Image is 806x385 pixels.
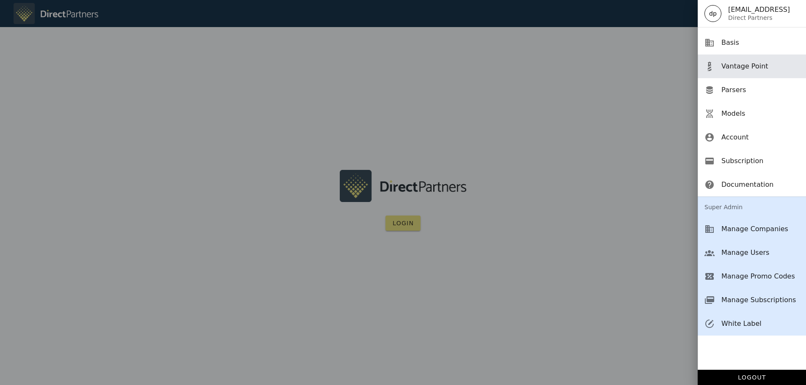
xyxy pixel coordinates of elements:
[698,241,806,265] a: Manage Users
[698,370,806,385] button: Logout
[698,78,806,102] a: Parsers
[721,248,799,257] div: Manage Users
[698,173,806,197] a: Documentation
[704,5,721,22] div: dp
[737,374,766,381] span: Logout
[721,62,799,70] div: Vantage Point
[728,14,799,22] div: Direct Partners
[721,133,799,141] div: Account
[698,197,806,217] div: Super Admin
[698,312,806,336] a: White Label
[728,5,799,14] div: [EMAIL_ADDRESS]
[698,126,806,149] a: Account
[698,288,806,312] a: Manage Subscriptions
[698,31,806,55] a: Basis
[721,180,799,188] div: Documentation
[698,149,806,173] a: Subscription
[721,157,799,165] div: Subscription
[721,225,799,233] div: Manage Companies
[721,296,799,304] div: Manage Subscriptions
[698,265,806,288] a: Manage Promo Codes
[721,109,799,117] div: Models
[698,102,806,126] a: Models
[721,86,799,94] div: Parsers
[698,217,806,241] a: Manage Companies
[721,319,799,328] div: White Label
[721,38,799,46] div: Basis
[698,55,806,78] a: Vantage Point
[721,272,799,280] div: Manage Promo Codes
